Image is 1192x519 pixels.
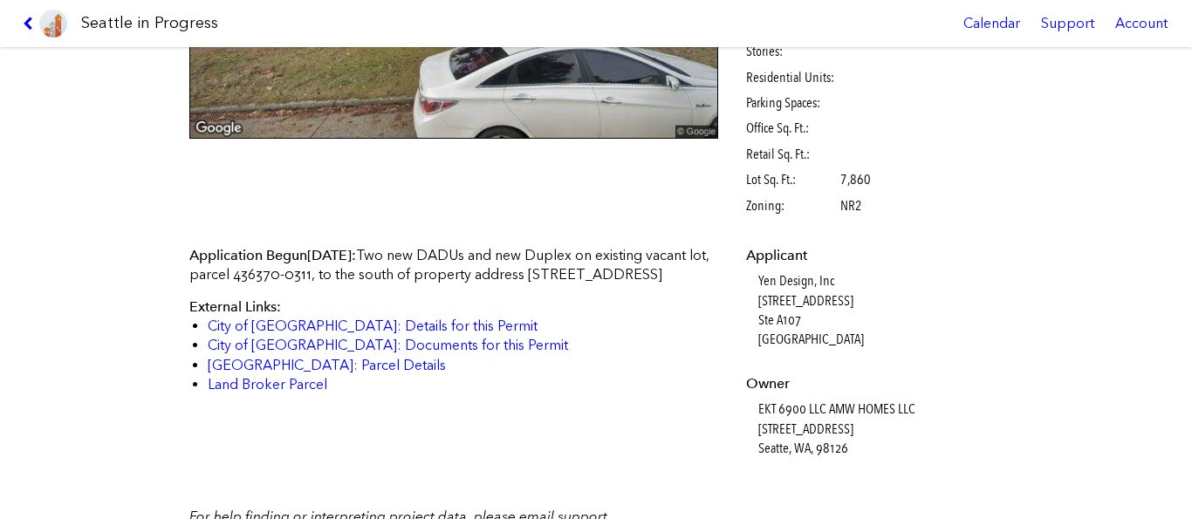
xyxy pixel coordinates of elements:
[208,337,568,353] a: City of [GEOGRAPHIC_DATA]: Documents for this Permit
[758,399,998,458] dd: EKT 6900 LLC AMW HOMES LLC [STREET_ADDRESS] Seatte, WA, 98126
[746,93,838,113] span: Parking Spaces:
[39,10,67,38] img: favicon-96x96.png
[746,170,838,189] span: Lot Sq. Ft.:
[189,247,356,263] span: Application Begun :
[746,42,838,61] span: Stories:
[208,318,538,334] a: City of [GEOGRAPHIC_DATA]: Details for this Permit
[746,196,838,215] span: Zoning:
[208,357,446,373] a: [GEOGRAPHIC_DATA]: Parcel Details
[746,374,998,393] dt: Owner
[208,376,327,393] a: Land Broker Parcel
[746,119,838,138] span: Office Sq. Ft.:
[746,246,998,265] dt: Applicant
[758,271,998,350] dd: Yen Design, Inc [STREET_ADDRESS] Ste A107 [GEOGRAPHIC_DATA]
[746,68,838,87] span: Residential Units:
[840,170,871,189] span: 7,860
[307,247,352,263] span: [DATE]
[840,196,862,215] span: NR2
[189,298,281,315] span: External Links:
[189,246,718,285] p: Two new DADUs and new Duplex on existing vacant lot, parcel 436370-0311, to the south of property...
[81,12,218,34] h1: Seattle in Progress
[746,145,838,164] span: Retail Sq. Ft.:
